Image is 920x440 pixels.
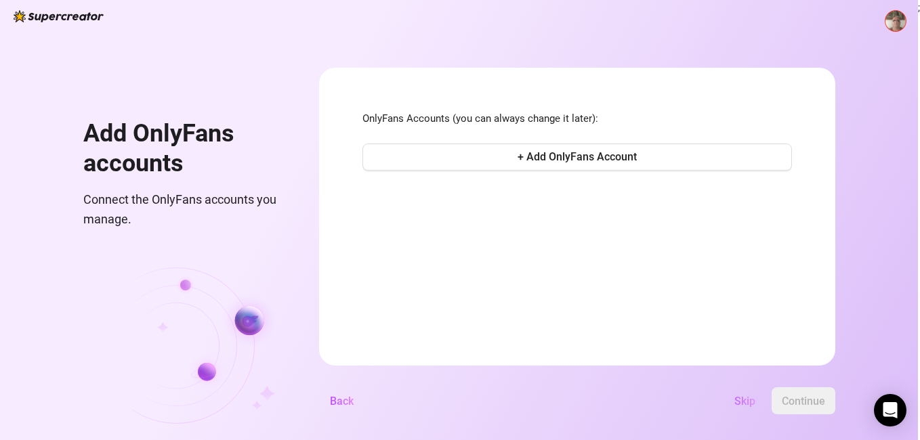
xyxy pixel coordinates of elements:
img: ALV-UjUZBnibrD8YGuJiNZigs4K2yTTc7tOZywZEH0rRUxBBiSDXmFkZUGcRf50XCFX71AwYVz-CmIc_NgwK9IHoVorh9Buua... [885,11,906,31]
button: + Add OnlyFans Account [362,144,792,171]
span: OnlyFans Accounts (you can always change it later): [362,111,792,127]
span: Connect the OnlyFans accounts you manage. [83,190,287,229]
div: Open Intercom Messenger [874,394,906,426]
h1: Add OnlyFans accounts [83,119,287,178]
span: + Add OnlyFans Account [518,150,637,163]
span: Back [330,395,354,408]
span: Skip [734,395,755,408]
button: Continue [772,387,835,414]
button: Back [319,387,364,414]
img: logo [14,10,104,22]
button: Skip [724,387,766,414]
